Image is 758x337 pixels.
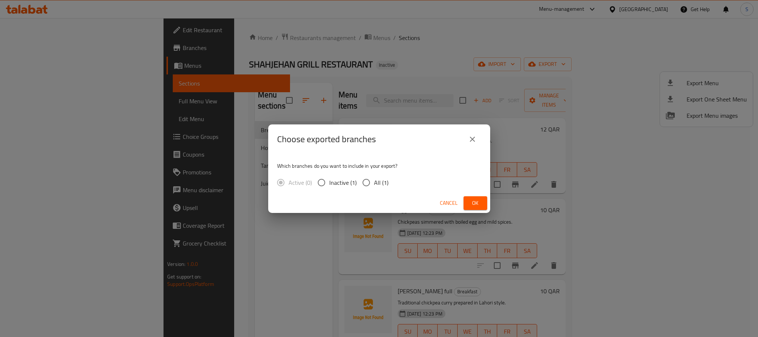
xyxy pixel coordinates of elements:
span: Inactive (1) [329,178,357,187]
h2: Choose exported branches [277,133,376,145]
span: Ok [469,198,481,208]
p: Which branches do you want to include in your export? [277,162,481,170]
button: Ok [464,196,487,210]
span: Cancel [440,198,458,208]
button: Cancel [437,196,461,210]
span: All (1) [374,178,388,187]
span: Active (0) [289,178,312,187]
button: close [464,130,481,148]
